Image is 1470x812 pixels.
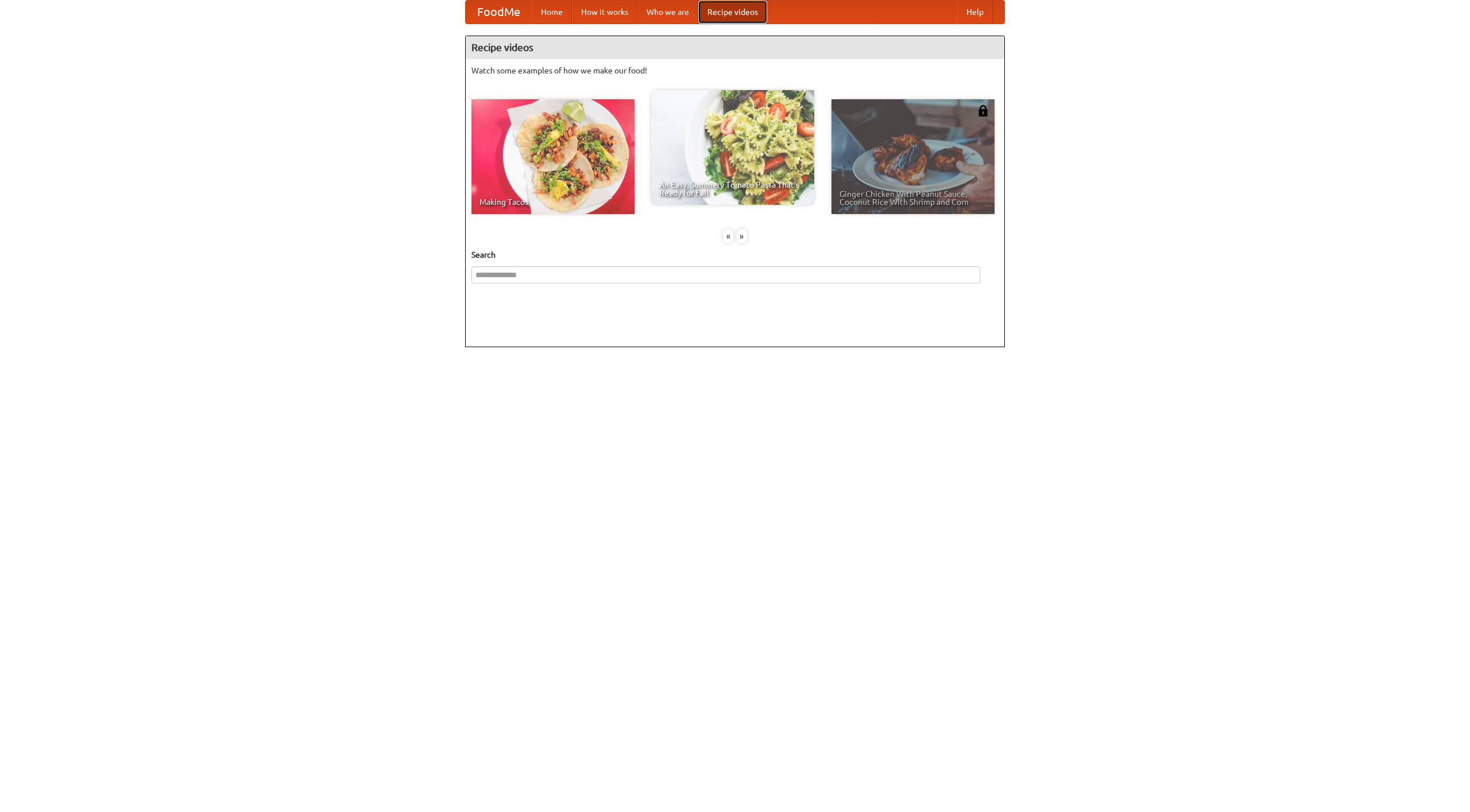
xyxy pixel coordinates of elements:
span: An Easy, Summery Tomato Pasta That's Ready for Fall [659,181,806,197]
a: How it works [572,1,637,24]
div: « [723,229,733,243]
a: Help [957,1,993,24]
img: 483408.png [977,105,989,116]
a: Who we are [637,1,698,24]
span: Making Tacos [479,198,626,206]
a: Making Tacos [471,99,635,214]
a: FoodMe [466,1,532,24]
p: Watch some examples of how we make our food! [471,65,999,76]
a: Recipe videos [698,1,767,24]
h4: Recipe videos [466,36,1004,59]
a: An Easy, Summery Tomato Pasta That's Ready for Fall [651,90,814,205]
div: » [737,229,747,243]
a: Home [532,1,572,24]
h5: Search [471,249,999,261]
